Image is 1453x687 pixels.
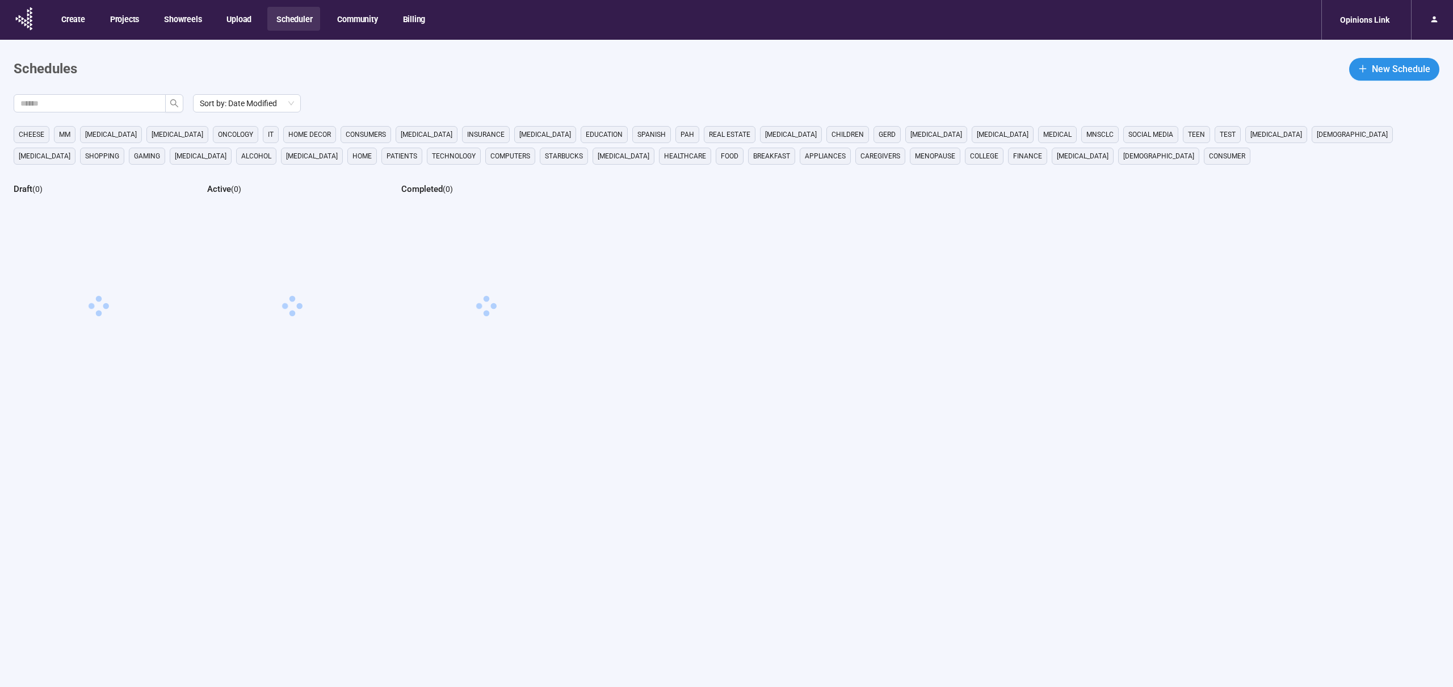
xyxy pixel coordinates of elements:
span: technology [432,150,476,162]
button: Create [52,7,93,31]
span: gaming [134,150,160,162]
span: Test [1220,129,1236,140]
span: children [832,129,864,140]
span: [MEDICAL_DATA] [19,150,70,162]
span: plus [1358,64,1367,73]
button: Scheduler [267,7,320,31]
span: search [170,99,179,108]
span: [MEDICAL_DATA] [598,150,649,162]
button: Community [328,7,385,31]
span: appliances [805,150,846,162]
button: Showreels [155,7,209,31]
span: shopping [85,150,119,162]
h2: Completed [401,184,443,194]
span: consumers [346,129,386,140]
span: finance [1013,150,1042,162]
div: Opinions Link [1333,9,1396,31]
button: plusNew Schedule [1349,58,1439,81]
span: [MEDICAL_DATA] [401,129,452,140]
span: ( 0 ) [443,185,453,194]
span: Sort by: Date Modified [200,95,294,112]
span: Patients [387,150,417,162]
span: oncology [218,129,253,140]
span: [MEDICAL_DATA] [286,150,338,162]
button: Billing [394,7,434,31]
span: social media [1128,129,1173,140]
span: [MEDICAL_DATA] [152,129,203,140]
span: [MEDICAL_DATA] [1250,129,1302,140]
span: [MEDICAL_DATA] [977,129,1028,140]
span: real estate [709,129,750,140]
h2: Active [207,184,231,194]
button: Projects [101,7,147,31]
span: Teen [1188,129,1205,140]
button: search [165,94,183,112]
span: [MEDICAL_DATA] [910,129,962,140]
span: Spanish [637,129,666,140]
span: breakfast [753,150,790,162]
span: ( 0 ) [32,185,43,194]
span: home decor [288,129,331,140]
span: college [970,150,998,162]
span: consumer [1209,150,1245,162]
span: healthcare [664,150,706,162]
span: New Schedule [1372,62,1430,76]
span: [DEMOGRAPHIC_DATA] [1317,129,1388,140]
span: [MEDICAL_DATA] [519,129,571,140]
span: computers [490,150,530,162]
span: [MEDICAL_DATA] [765,129,817,140]
span: menopause [915,150,955,162]
span: ( 0 ) [231,185,241,194]
span: Insurance [467,129,505,140]
span: mnsclc [1086,129,1114,140]
span: education [586,129,623,140]
span: [MEDICAL_DATA] [1057,150,1108,162]
span: caregivers [860,150,900,162]
span: [DEMOGRAPHIC_DATA] [1123,150,1194,162]
span: medical [1043,129,1072,140]
span: GERD [879,129,896,140]
span: cheese [19,129,44,140]
span: PAH [681,129,694,140]
button: Upload [217,7,259,31]
span: it [268,129,274,140]
span: MM [59,129,70,140]
span: [MEDICAL_DATA] [85,129,137,140]
span: home [352,150,372,162]
span: Food [721,150,738,162]
span: alcohol [241,150,271,162]
h1: Schedules [14,58,77,80]
span: [MEDICAL_DATA] [175,150,226,162]
h2: Draft [14,184,32,194]
span: starbucks [545,150,583,162]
